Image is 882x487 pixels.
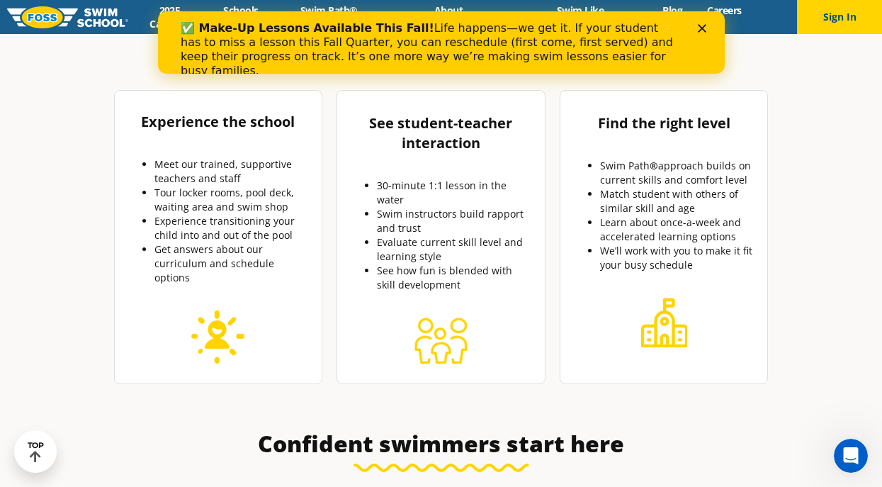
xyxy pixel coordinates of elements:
li: Evaluate current skill level and learning style [377,235,533,264]
li: Get answers about our curriculum and schedule options [154,242,311,285]
li: Experience transitioning your child into and out of the pool [154,214,311,242]
a: About [PERSON_NAME] [387,4,510,30]
a: Careers [695,4,754,17]
img: family-child [414,318,468,364]
strong: See student-teacher interaction [369,113,512,152]
div: Close [540,13,554,21]
div: Life happens—we get it. If your student has to miss a lesson this Fall Quarter, you can reschedul... [23,10,521,67]
a: Swim Like [PERSON_NAME] [510,4,650,30]
a: Blog [650,4,695,17]
div: TOP [28,441,44,463]
img: FOSS Swim School Logo [7,6,128,28]
iframe: Intercom live chat banner [158,11,725,74]
a: Swim Path® Program [271,4,387,30]
li: Tour locker rooms, pool deck, waiting area and swim shop [154,186,311,214]
li: Meet our trained, supportive teachers and staff [154,157,311,186]
iframe: Intercom live chat [834,439,868,473]
img: face-id-9 [191,310,244,364]
li: Learn about once-a-week and accelerated learning options [600,215,757,244]
li: See how fun is blended with skill development [377,264,533,292]
strong: Experience the school [141,112,295,131]
img: school-building [641,298,687,347]
a: Schools [211,4,271,17]
strong: Find the right level [598,113,730,133]
li: Match student with others of similar skill and age [600,187,757,215]
li: We’ll work with you to make it fit your busy schedule [600,244,757,272]
b: ✅ Make-Up Lessons Available This Fall! [23,10,276,23]
li: Swim instructors build rapport and trust [377,207,533,235]
li: 30-minute 1:1 lesson in the water [377,179,533,207]
h3: Confident swimmers start here [107,430,776,458]
li: Swim Path approach builds on current skills and comfort level [600,159,757,187]
a: 2025 Calendar [128,4,211,30]
b: ® [650,159,658,172]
